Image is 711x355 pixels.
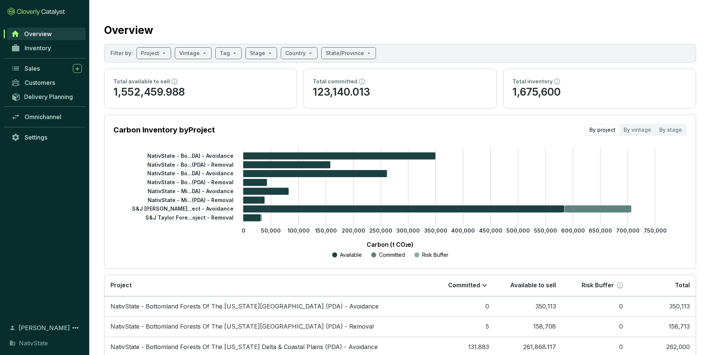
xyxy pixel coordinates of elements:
[148,188,234,194] tspan: NativState - Mi...DA) - Avoidance
[104,296,428,317] td: NativState - Bottomland Forests Of The Louisiana Plains (PDA) - Avoidance
[113,78,170,85] p: Total available to sell
[512,85,687,99] p: 1,675,600
[369,227,392,234] tspan: 250,000
[428,316,495,337] td: 5
[19,339,48,348] span: NativState
[495,316,562,337] td: 158,708
[422,251,448,259] p: Risk Buffer
[25,113,61,121] span: Omnichannel
[287,227,310,234] tspan: 100,000
[340,251,362,259] p: Available
[629,275,696,296] th: Total
[379,251,405,259] p: Committed
[113,125,215,135] p: Carbon Inventory by Project
[313,85,487,99] p: 123,140.013
[585,124,687,136] div: segmented control
[582,281,614,290] p: Risk Buffer
[25,79,55,86] span: Customers
[589,227,612,234] tspan: 650,000
[315,227,337,234] tspan: 150,000
[620,125,655,135] div: By vintage
[616,227,640,234] tspan: 700,000
[19,323,70,332] span: [PERSON_NAME]
[562,316,629,337] td: 0
[145,214,234,221] tspan: S&J Taylor Fore...oject - Removal
[644,227,667,234] tspan: 750,000
[25,44,51,52] span: Inventory
[585,125,620,135] div: By project
[147,161,234,167] tspan: NativState - Bo...(PDA) - Removal
[7,42,86,54] a: Inventory
[7,111,86,123] a: Omnichannel
[7,76,86,89] a: Customers
[7,62,86,75] a: Sales
[448,281,480,290] p: Committed
[655,125,686,135] div: By stage
[104,316,428,337] td: NativState - Bottomland Forests Of The Louisiana Plains (PDA) - Removal
[396,227,420,234] tspan: 300,000
[512,78,553,85] p: Total inventory
[148,196,234,203] tspan: NativState - Mi...(PDA) - Removal
[562,296,629,317] td: 0
[506,227,530,234] tspan: 500,000
[534,227,557,234] tspan: 550,000
[261,227,281,234] tspan: 50,000
[110,49,133,57] p: Filter by:
[629,316,696,337] td: 158,713
[113,85,288,99] p: 1,552,459.988
[495,296,562,317] td: 350,113
[125,240,655,249] p: Carbon (t CO₂e)
[132,205,234,212] tspan: S&J [PERSON_NAME]...ect - Avoidance
[479,227,502,234] tspan: 450,000
[104,22,153,38] h2: Overview
[104,275,428,296] th: Project
[424,227,447,234] tspan: 350,000
[451,227,475,234] tspan: 400,000
[25,65,40,72] span: Sales
[24,93,73,100] span: Delivery Planning
[242,227,245,234] tspan: 0
[147,153,234,159] tspan: NativState - Bo...DA) - Avoidance
[342,227,365,234] tspan: 200,000
[25,134,47,141] span: Settings
[7,131,86,144] a: Settings
[7,28,86,40] a: Overview
[561,227,585,234] tspan: 600,000
[428,296,495,317] td: 0
[629,296,696,317] td: 350,113
[147,179,234,185] tspan: NativState - Bo...(PDA) - Removal
[147,170,234,176] tspan: NativState - Bo...DA) - Avoidance
[24,30,52,38] span: Overview
[313,78,357,85] p: Total committed
[495,275,562,296] th: Available to sell
[7,90,86,103] a: Delivery Planning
